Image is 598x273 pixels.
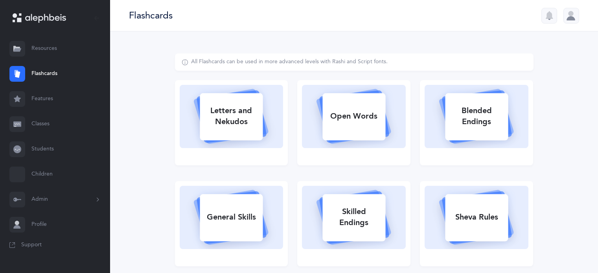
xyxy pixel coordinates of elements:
[21,241,42,249] span: Support
[200,207,263,227] div: General Skills
[445,101,508,132] div: Blended Endings
[200,101,263,132] div: Letters and Nekudos
[322,202,385,233] div: Skilled Endings
[445,207,508,227] div: Sheva Rules
[191,58,388,66] div: All Flashcards can be used in more advanced levels with Rashi and Script fonts.
[322,106,385,126] div: Open Words
[129,9,173,22] div: Flashcards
